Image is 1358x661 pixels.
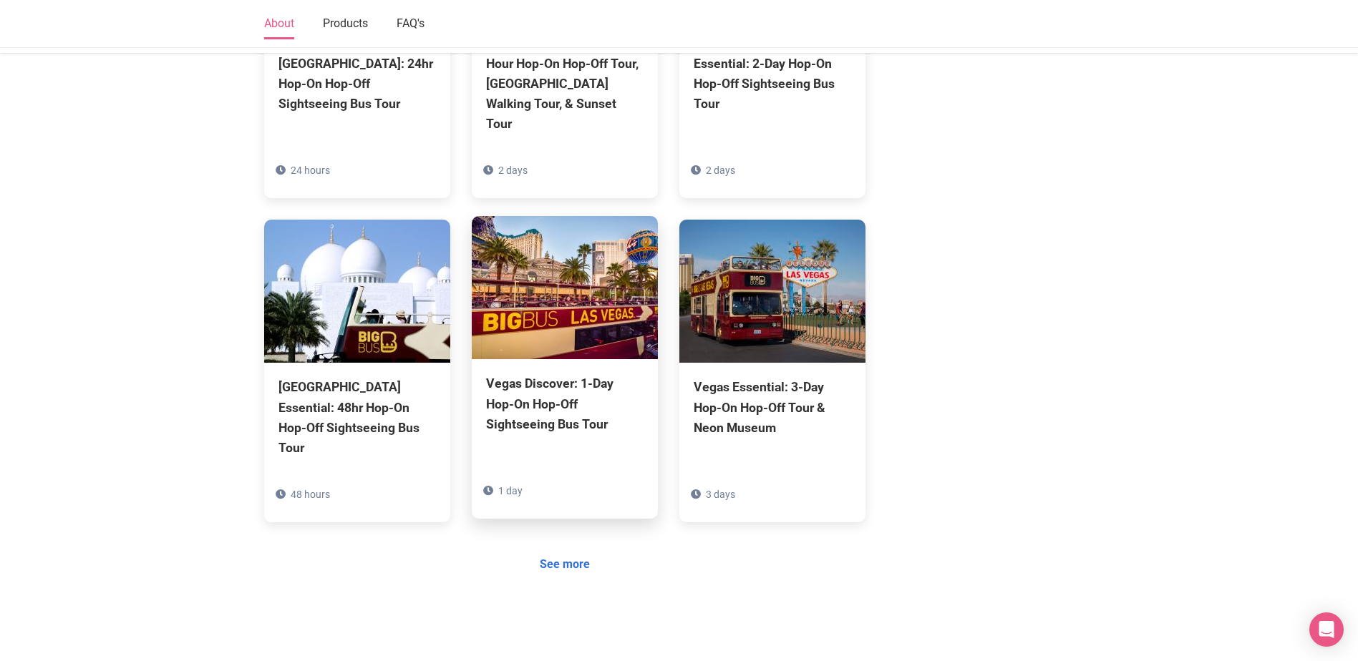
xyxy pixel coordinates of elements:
[323,9,368,39] a: Products
[1309,612,1344,647] div: Open Intercom Messenger
[291,489,330,500] span: 48 hours
[679,220,865,501] a: Vegas Essential: 3-Day Hop-On Hop-Off Tour & Neon Museum 3 days
[486,373,644,434] div: Vegas Discover: 1-Day Hop-On Hop-Off Sightseeing Bus Tour
[397,9,425,39] a: FAQ's
[498,165,528,176] span: 2 days
[472,216,658,359] img: Vegas Discover: 1-Day Hop-On Hop-Off Sightseeing Bus Tour
[472,216,658,498] a: Vegas Discover: 1-Day Hop-On Hop-Off Sightseeing Bus Tour 1 day
[706,165,735,176] span: 2 days
[291,165,330,176] span: 24 hours
[264,220,450,522] a: [GEOGRAPHIC_DATA] Essential: 48hr Hop-On Hop-Off Sightseeing Bus Tour 48 hours
[694,34,851,114] div: [GEOGRAPHIC_DATA] Essential: 2-Day Hop-On Hop-Off Sightseeing Bus Tour
[694,377,851,437] div: Vegas Essential: 3-Day Hop-On Hop-Off Tour & Neon Museum
[278,377,436,458] div: [GEOGRAPHIC_DATA] Essential: 48hr Hop-On Hop-Off Sightseeing Bus Tour
[278,34,436,114] div: Discover [GEOGRAPHIC_DATA]: 24hr Hop-On Hop-Off Sightseeing Bus Tour
[486,34,644,134] div: San Francisco Explore: 48-Hour Hop-On Hop-Off Tour, [GEOGRAPHIC_DATA] Walking Tour, & Sunset Tour
[264,220,450,363] img: Abu Dhabi Essential: 48hr Hop-On Hop-Off Sightseeing Bus Tour
[264,9,294,39] a: About
[679,220,865,363] img: Vegas Essential: 3-Day Hop-On Hop-Off Tour & Neon Museum
[706,489,735,500] span: 3 days
[530,551,599,578] a: See more
[498,485,523,496] span: 1 day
